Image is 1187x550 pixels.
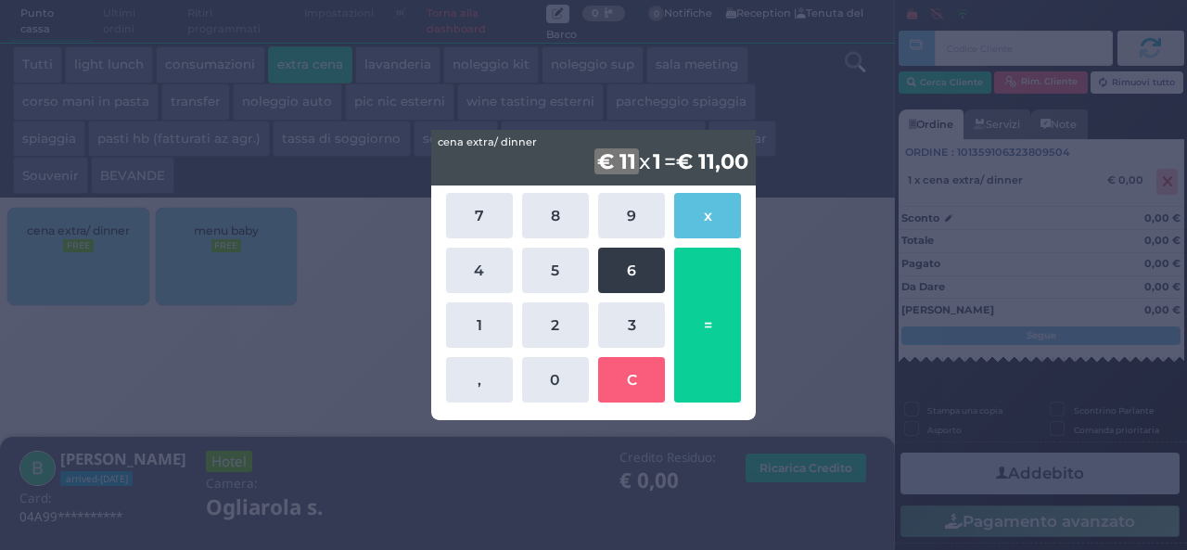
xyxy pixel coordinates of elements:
button: , [446,357,513,403]
button: 0 [522,357,589,403]
button: 4 [446,248,513,293]
b: € 11,00 [676,148,748,174]
button: 3 [598,302,665,348]
button: x [674,193,741,238]
button: = [674,248,741,403]
div: x = [431,130,756,185]
span: cena extra/ dinner [438,134,537,150]
b: 1 [650,148,664,174]
button: 2 [522,302,589,348]
button: 1 [446,302,513,348]
button: 6 [598,248,665,293]
button: 8 [522,193,589,238]
button: C [598,357,665,403]
b: € 11 [594,148,639,174]
button: 9 [598,193,665,238]
button: 7 [446,193,513,238]
button: 5 [522,248,589,293]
